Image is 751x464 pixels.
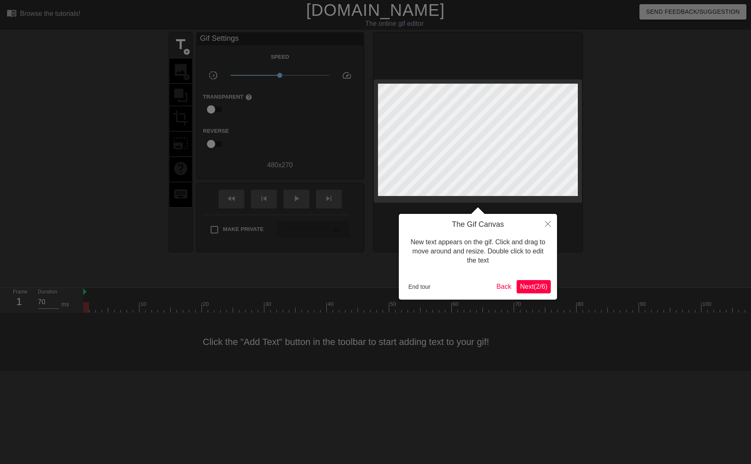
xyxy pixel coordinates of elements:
[405,220,551,229] h4: The Gif Canvas
[405,280,434,293] button: End tour
[493,280,515,293] button: Back
[405,229,551,274] div: New text appears on the gif. Click and drag to move around and resize. Double click to edit the text
[539,214,557,233] button: Close
[520,283,547,290] span: Next ( 2 / 6 )
[517,280,551,293] button: Next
